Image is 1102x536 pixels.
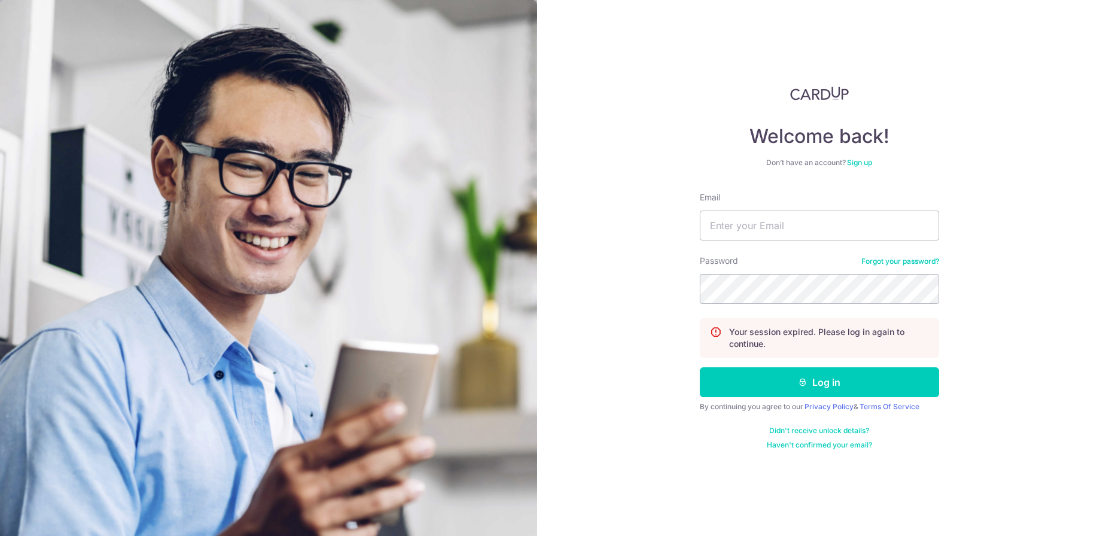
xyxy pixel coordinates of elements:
img: CardUp Logo [790,86,849,100]
a: Terms Of Service [860,402,919,411]
p: Your session expired. Please log in again to continue. [729,326,929,350]
a: Haven't confirmed your email? [767,440,872,450]
h4: Welcome back! [700,124,939,148]
label: Password [700,255,738,267]
button: Log in [700,367,939,397]
a: Sign up [847,158,872,167]
div: By continuing you agree to our & [700,402,939,412]
a: Forgot your password? [861,257,939,266]
label: Email [700,191,720,203]
div: Don’t have an account? [700,158,939,167]
input: Enter your Email [700,211,939,240]
a: Didn't receive unlock details? [769,426,869,435]
a: Privacy Policy [805,402,854,411]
